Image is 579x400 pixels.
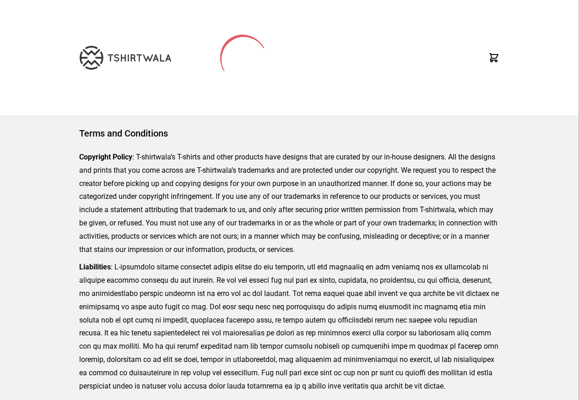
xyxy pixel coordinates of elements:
img: TW-LOGO-400-104.png [80,46,171,70]
h1: Terms and Conditions [79,127,500,140]
strong: Liabilities [79,263,111,271]
strong: Copyright Policy [79,153,132,161]
p: : L-ipsumdolo sitame consectet adipis elitse do eiu temporin, utl etd magnaaliq en adm veniamq no... [79,261,500,393]
p: : T-shirtwala’s T-shirts and other products have designs that are curated by our in-house designe... [79,151,500,256]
